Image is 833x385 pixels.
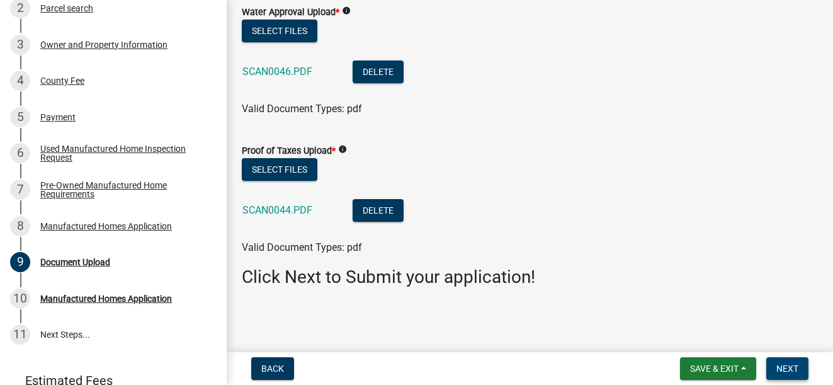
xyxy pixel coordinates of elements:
[10,216,30,236] div: 8
[10,107,30,127] div: 5
[766,357,808,380] button: Next
[10,289,30,309] div: 10
[776,364,798,374] span: Next
[40,181,207,198] div: Pre-Owned Manufactured Home Requirements
[338,145,347,154] i: info
[242,8,339,17] label: Water Approval Upload
[680,357,756,380] button: Save & Exit
[10,325,30,345] div: 11
[251,357,294,380] button: Back
[353,199,404,222] button: Delete
[10,71,30,91] div: 4
[40,40,167,49] div: Owner and Property Information
[261,364,284,374] span: Back
[40,144,207,162] div: Used Manufactured Home Inspection Request
[342,6,351,15] i: info
[40,258,110,267] div: Document Upload
[40,76,84,85] div: County Fee
[242,204,312,216] a: SCAN0044.PDF
[242,158,317,181] button: Select files
[10,35,30,55] div: 3
[10,252,30,272] div: 9
[242,66,312,78] a: SCAN0046.PDF
[40,113,76,122] div: Payment
[242,103,362,115] span: Valid Document Types: pdf
[242,267,818,288] h3: Click Next to Submit your application!
[353,60,404,83] button: Delete
[242,20,317,42] button: Select files
[690,364,739,374] span: Save & Exit
[242,241,362,253] span: Valid Document Types: pdf
[40,294,172,303] div: Manufactured Homes Application
[353,205,404,217] wm-modal-confirm: Delete Document
[242,147,336,156] label: Proof of Taxes Upload
[40,222,172,231] div: Manufactured Homes Application
[353,67,404,79] wm-modal-confirm: Delete Document
[10,143,30,163] div: 6
[10,180,30,200] div: 7
[40,4,93,13] div: Parcel search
